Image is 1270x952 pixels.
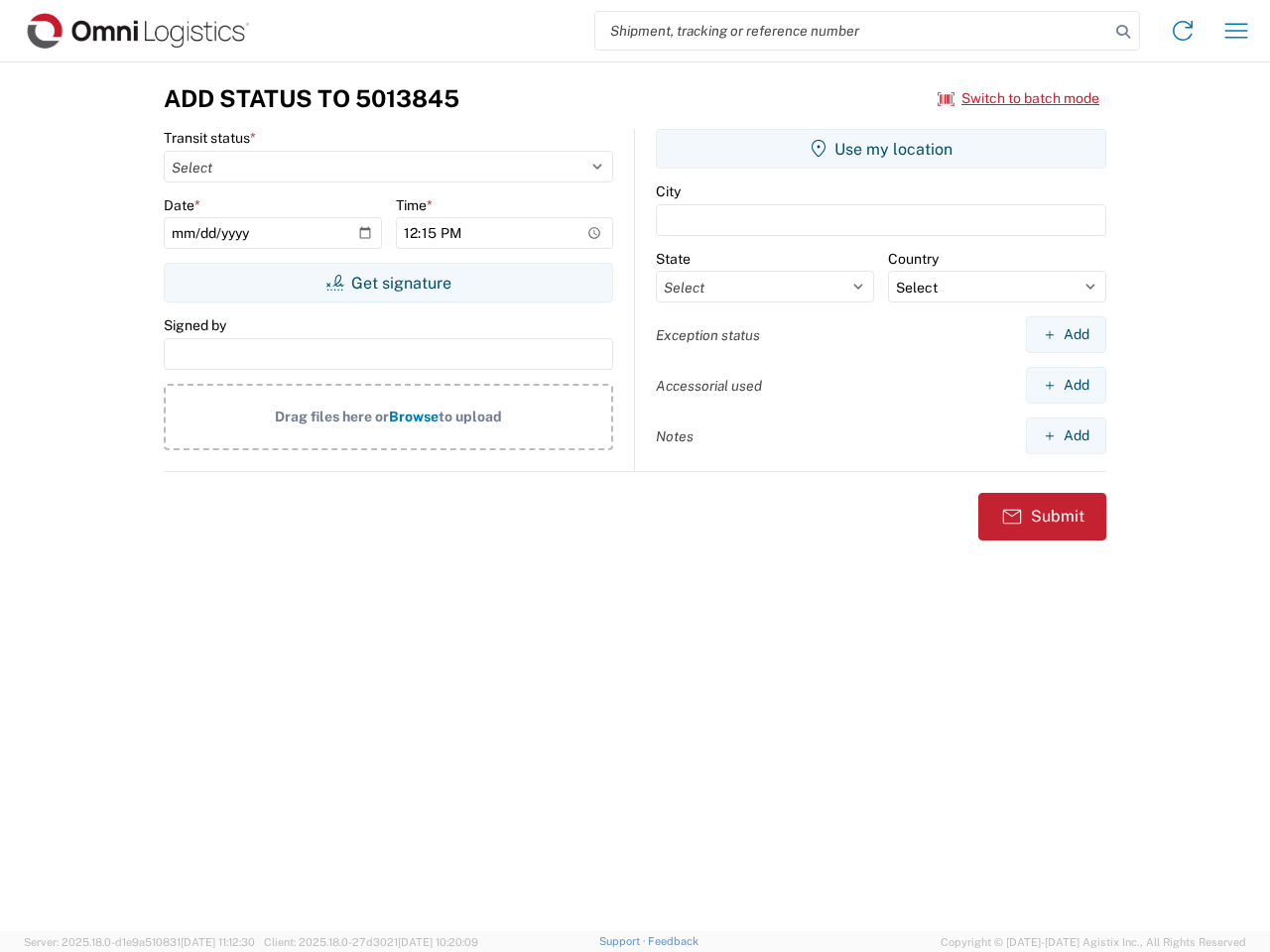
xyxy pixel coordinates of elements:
[888,250,939,268] label: Country
[656,326,760,344] label: Exception status
[599,935,649,947] a: Support
[164,196,200,214] label: Date
[656,250,691,268] label: State
[398,936,478,948] span: [DATE] 10:20:09
[275,409,389,424] span: Drag files here or
[656,129,1106,169] button: Use my location
[656,377,762,395] label: Accessorial used
[595,12,1109,50] input: Shipment, tracking or reference number
[1026,367,1106,404] button: Add
[389,409,439,424] span: Browse
[1026,316,1106,353] button: Add
[656,182,681,200] label: City
[1026,417,1106,454] button: Add
[938,82,1099,115] button: Switch to batch mode
[164,316,226,334] label: Signed by
[978,493,1106,540] button: Submit
[396,196,433,214] label: Time
[439,409,502,424] span: to upload
[181,936,255,948] span: [DATE] 11:12:30
[164,84,459,113] h3: Add Status to 5013845
[648,935,698,947] a: Feedback
[24,936,255,948] span: Server: 2025.18.0-d1e9a510831
[264,936,478,948] span: Client: 2025.18.0-27d3021
[164,263,613,302] button: Get signature
[164,129,256,147] label: Transit status
[941,933,1246,951] span: Copyright © [DATE]-[DATE] Agistix Inc., All Rights Reserved
[656,427,694,445] label: Notes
